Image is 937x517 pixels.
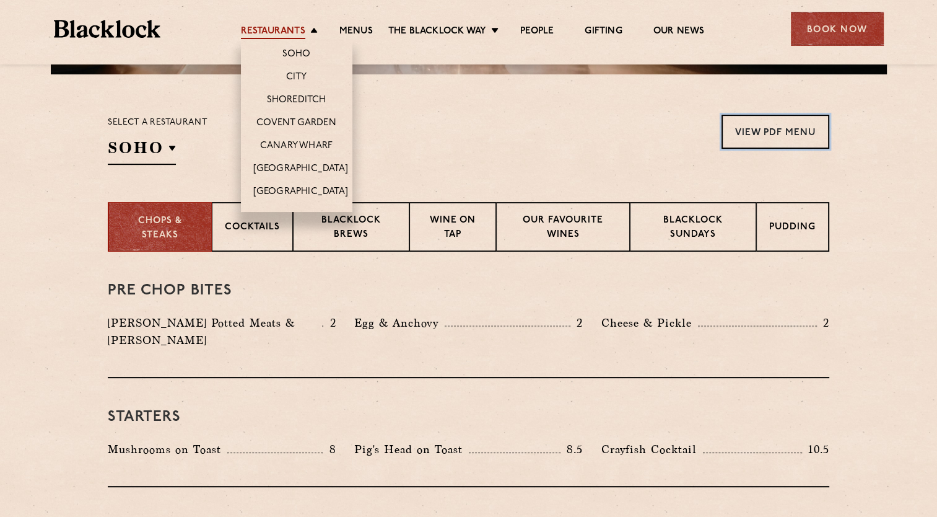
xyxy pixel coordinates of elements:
[253,163,348,177] a: [GEOGRAPHIC_DATA]
[225,221,280,236] p: Cocktails
[323,315,336,331] p: 2
[585,25,622,39] a: Gifting
[108,441,227,458] p: Mushrooms on Toast
[802,441,829,457] p: 10.5
[354,314,445,332] p: Egg & Anchovy
[108,409,829,425] h3: Starters
[570,315,583,331] p: 2
[256,117,336,131] a: Covent Garden
[791,12,884,46] div: Book Now
[108,137,176,165] h2: SOHO
[323,441,336,457] p: 8
[388,25,486,39] a: The Blacklock Way
[241,25,305,39] a: Restaurants
[769,221,816,236] p: Pudding
[267,94,326,108] a: Shoreditch
[54,20,161,38] img: BL_Textured_Logo-footer-cropped.svg
[560,441,583,457] p: 8.5
[260,140,333,154] a: Canary Wharf
[354,441,469,458] p: Pig's Head on Toast
[601,314,698,332] p: Cheese & Pickle
[721,115,829,149] a: View PDF Menu
[306,214,396,243] p: Blacklock Brews
[253,186,348,200] a: [GEOGRAPHIC_DATA]
[108,115,207,131] p: Select a restaurant
[817,315,829,331] p: 2
[282,48,311,62] a: Soho
[121,214,199,242] p: Chops & Steaks
[509,214,616,243] p: Our favourite wines
[339,25,373,39] a: Menus
[653,25,705,39] a: Our News
[108,283,829,299] h3: Pre Chop Bites
[601,441,703,458] p: Crayfish Cocktail
[520,25,554,39] a: People
[422,214,483,243] p: Wine on Tap
[643,214,743,243] p: Blacklock Sundays
[286,71,307,85] a: City
[108,314,322,349] p: [PERSON_NAME] Potted Meats & [PERSON_NAME]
